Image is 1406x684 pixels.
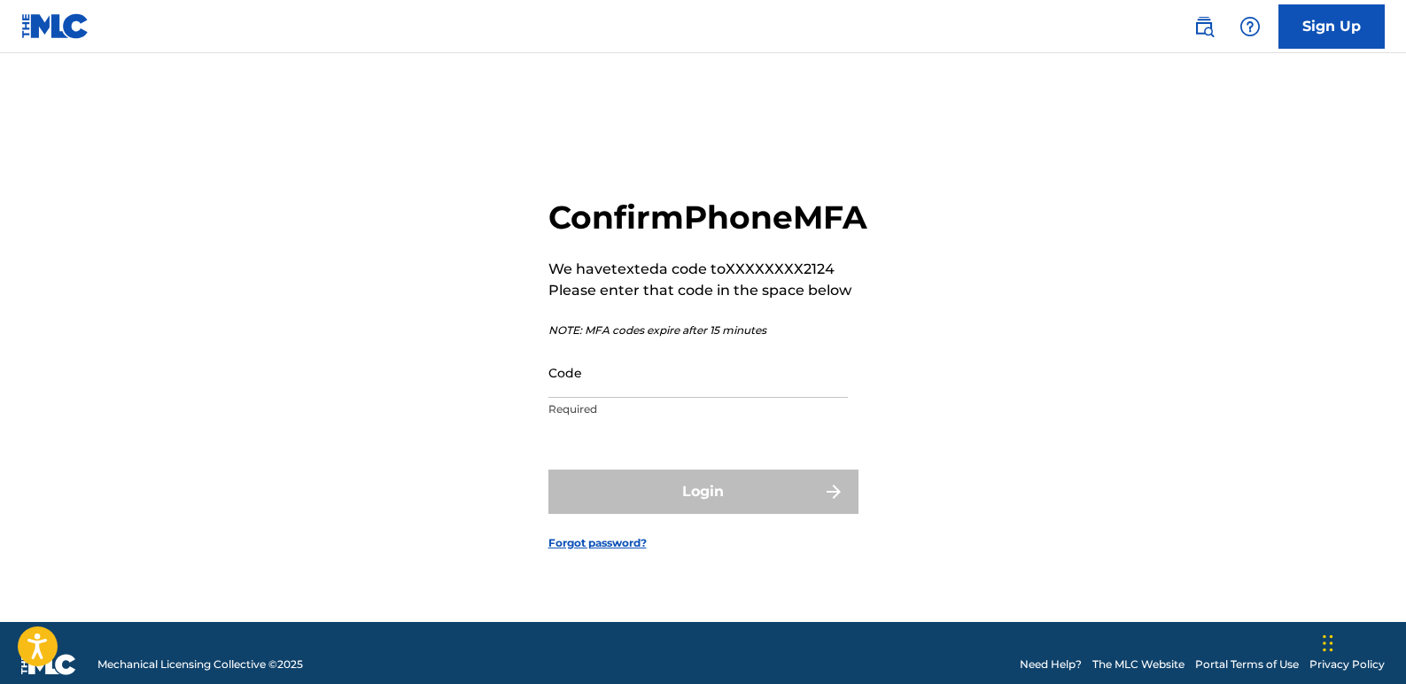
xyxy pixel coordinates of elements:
[548,198,867,237] h2: Confirm Phone MFA
[21,13,89,39] img: MLC Logo
[1317,599,1406,684] iframe: Chat Widget
[548,323,867,338] p: NOTE: MFA codes expire after 15 minutes
[548,280,867,301] p: Please enter that code in the space below
[548,259,867,280] p: We have texted a code to XXXXXXXX2124
[1309,657,1385,672] a: Privacy Policy
[1020,657,1082,672] a: Need Help?
[548,401,848,417] p: Required
[548,535,647,551] a: Forgot password?
[1092,657,1185,672] a: The MLC Website
[1186,9,1222,44] a: Public Search
[1278,4,1385,49] a: Sign Up
[1232,9,1268,44] div: Help
[1193,16,1215,37] img: search
[21,654,76,675] img: logo
[1239,16,1261,37] img: help
[97,657,303,672] span: Mechanical Licensing Collective © 2025
[1323,617,1333,670] div: Drag
[1195,657,1299,672] a: Portal Terms of Use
